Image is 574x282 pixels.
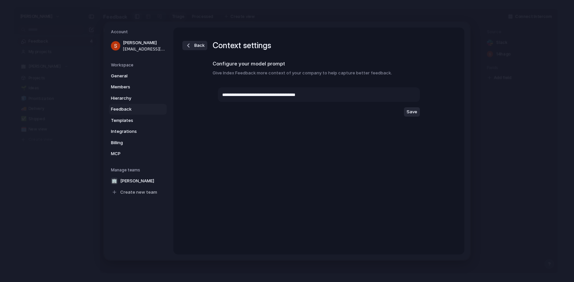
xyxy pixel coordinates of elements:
a: Members [109,82,167,92]
a: Integrations [109,126,167,137]
span: General [111,73,153,79]
button: Back [182,41,207,50]
button: Save [404,107,420,117]
h5: Account [111,29,167,35]
span: Back [194,42,205,49]
a: Hierarchy [109,93,167,104]
span: Save [407,109,417,115]
span: [PERSON_NAME] [120,178,154,184]
span: Billing [111,140,153,146]
span: Templates [111,117,153,124]
a: Feedback [109,104,167,115]
h2: Configure your model prompt [213,60,425,68]
span: Hierarchy [111,95,153,102]
a: MCP [109,148,167,159]
span: [EMAIL_ADDRESS][DOMAIN_NAME] [123,46,165,52]
div: 🏢 [111,178,118,184]
h5: Manage teams [111,167,167,173]
a: Billing [109,138,167,148]
a: General [109,71,167,81]
a: [PERSON_NAME][EMAIL_ADDRESS][DOMAIN_NAME] [109,38,167,54]
a: Templates [109,115,167,126]
span: Feedback [111,106,153,113]
h3: Give Index Feedback more context of your company to help capture better feedback. [213,70,425,76]
span: Integrations [111,128,153,135]
a: Create new team [109,187,167,198]
a: 🏢[PERSON_NAME] [109,176,167,186]
span: Create new team [120,189,157,196]
h5: Workspace [111,62,167,68]
span: Members [111,84,153,90]
span: MCP [111,150,153,157]
h1: Context settings [213,40,271,51]
span: [PERSON_NAME] [123,40,165,46]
